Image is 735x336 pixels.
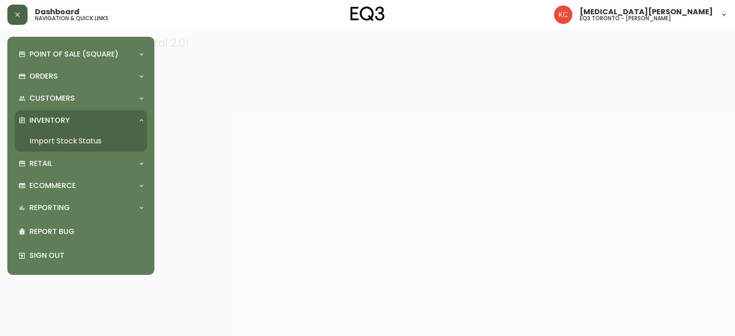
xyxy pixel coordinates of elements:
[29,181,76,191] p: Ecommerce
[15,176,147,196] div: Ecommerce
[15,131,147,152] a: Import Stock Status
[15,66,147,86] div: Orders
[15,88,147,108] div: Customers
[15,198,147,218] div: Reporting
[29,203,70,213] p: Reporting
[351,6,384,21] img: logo
[29,49,119,59] p: Point of Sale (Square)
[29,115,70,125] p: Inventory
[15,44,147,64] div: Point of Sale (Square)
[554,6,572,24] img: 6487344ffbf0e7f3b216948508909409
[15,110,147,131] div: Inventory
[29,71,58,81] p: Orders
[29,159,52,169] p: Retail
[35,8,79,16] span: Dashboard
[580,8,713,16] span: [MEDICAL_DATA][PERSON_NAME]
[15,220,147,244] div: Report Bug
[15,154,147,174] div: Retail
[35,16,108,21] h5: navigation & quick links
[29,227,143,237] p: Report Bug
[29,251,143,261] p: Sign Out
[15,244,147,268] div: Sign Out
[580,16,671,21] h5: eq3 toronto - [PERSON_NAME]
[29,93,75,103] p: Customers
